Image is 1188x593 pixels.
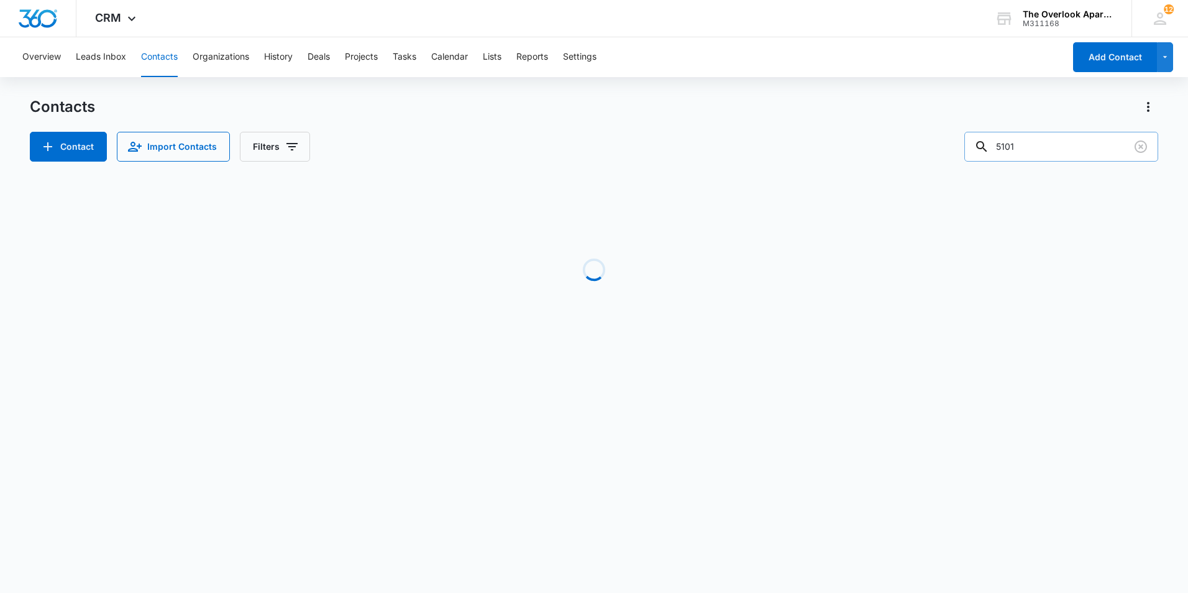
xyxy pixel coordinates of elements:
[1023,9,1113,19] div: account name
[76,37,126,77] button: Leads Inbox
[1073,42,1157,72] button: Add Contact
[1164,4,1174,14] span: 12
[22,37,61,77] button: Overview
[345,37,378,77] button: Projects
[117,132,230,162] button: Import Contacts
[563,37,596,77] button: Settings
[1138,97,1158,117] button: Actions
[1023,19,1113,28] div: account id
[264,37,293,77] button: History
[516,37,548,77] button: Reports
[141,37,178,77] button: Contacts
[193,37,249,77] button: Organizations
[1131,137,1151,157] button: Clear
[240,132,310,162] button: Filters
[30,98,95,116] h1: Contacts
[431,37,468,77] button: Calendar
[964,132,1158,162] input: Search Contacts
[95,11,121,24] span: CRM
[30,132,107,162] button: Add Contact
[393,37,416,77] button: Tasks
[1164,4,1174,14] div: notifications count
[308,37,330,77] button: Deals
[483,37,501,77] button: Lists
